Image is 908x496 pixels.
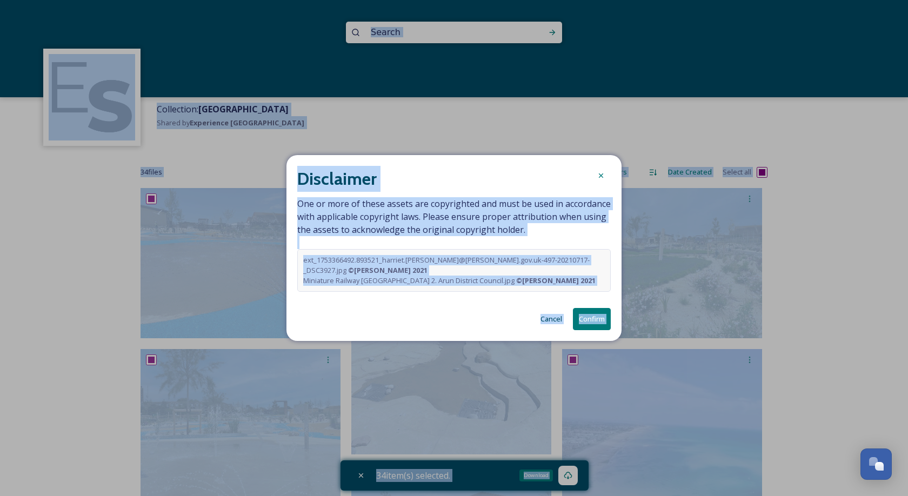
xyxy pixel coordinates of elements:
button: Cancel [535,309,567,330]
strong: © [PERSON_NAME] 2021 [516,276,596,285]
span: Miniature Railway [GEOGRAPHIC_DATA] 2. Arun District Council.jpg [303,276,596,286]
button: Open Chat [860,448,892,480]
span: ext_1753366492.893521_harriet.[PERSON_NAME]@[PERSON_NAME].gov.uk-497-20210717-_DSC3927.jpg [303,255,605,276]
button: Confirm [573,308,611,330]
span: One or more of these assets are copyrighted and must be used in accordance with applicable copyri... [297,197,611,292]
strong: © [PERSON_NAME] 2021 [348,265,428,275]
h2: Disclaimer [297,166,377,192]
